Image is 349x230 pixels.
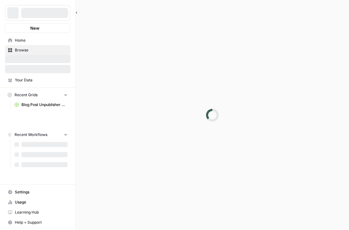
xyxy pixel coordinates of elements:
[5,75,70,85] a: Your Data
[15,220,68,225] span: Help + Support
[5,35,70,45] a: Home
[15,199,68,205] span: Usage
[5,217,70,227] button: Help + Support
[5,197,70,207] a: Usage
[5,23,70,33] button: New
[5,90,70,100] button: Recent Grids
[30,25,39,31] span: New
[5,130,70,139] button: Recent Workflows
[5,207,70,217] a: Learning Hub
[21,102,68,108] span: Blog Post Unpublisher Grid (master)
[15,209,68,215] span: Learning Hub
[15,92,38,98] span: Recent Grids
[15,189,68,195] span: Settings
[5,45,70,55] a: Browse
[15,77,68,83] span: Your Data
[12,100,70,110] a: Blog Post Unpublisher Grid (master)
[15,38,68,43] span: Home
[15,132,47,138] span: Recent Workflows
[5,187,70,197] a: Settings
[15,47,68,53] span: Browse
